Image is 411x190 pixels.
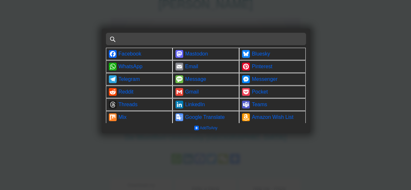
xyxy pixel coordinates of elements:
[102,29,310,133] div: Share
[106,73,173,85] a: Telegram
[173,111,239,123] a: Google Translate
[106,48,173,60] a: Facebook
[173,48,239,60] a: Mastodon
[190,123,222,133] a: AddToAny
[173,60,239,73] a: Email
[173,98,239,111] a: LinkedIn
[239,60,306,73] a: Pinterest
[106,60,173,73] a: WhatsApp
[106,86,173,98] a: Reddit
[239,86,306,98] a: Pocket
[239,111,306,123] a: Amazon Wish List
[239,98,306,111] a: Teams
[173,73,239,85] a: Message
[106,111,173,123] a: Mix
[239,73,306,85] a: Messenger
[173,86,239,98] a: Gmail
[239,48,306,60] a: Bluesky
[106,98,173,111] a: Threads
